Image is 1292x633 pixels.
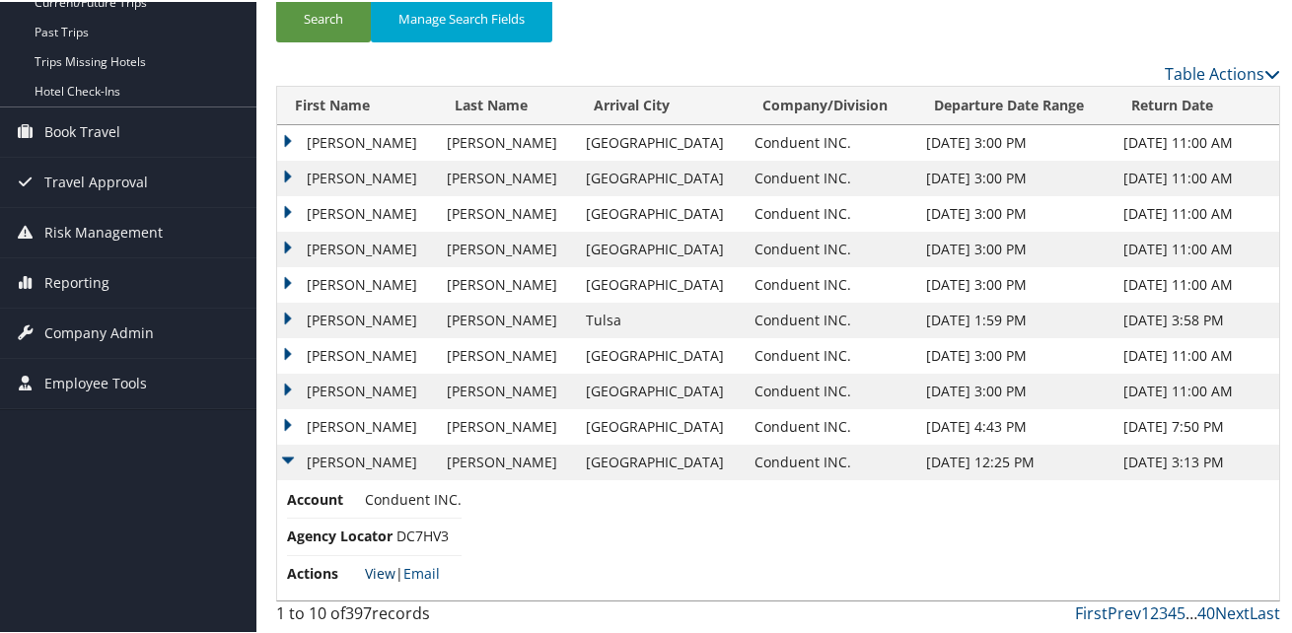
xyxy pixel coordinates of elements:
td: [GEOGRAPHIC_DATA] [576,443,745,478]
td: [DATE] 3:00 PM [916,194,1114,230]
td: Conduent INC. [745,407,916,443]
td: [DATE] 11:00 AM [1113,230,1279,265]
td: [PERSON_NAME] [437,301,576,336]
td: [PERSON_NAME] [277,159,437,194]
td: [DATE] 3:00 PM [916,230,1114,265]
th: Company/Division [745,85,916,123]
td: [PERSON_NAME] [437,194,576,230]
td: Conduent INC. [745,159,916,194]
td: [PERSON_NAME] [277,372,437,407]
th: Arrival City: activate to sort column ascending [576,85,745,123]
td: [DATE] 12:25 PM [916,443,1114,478]
th: Departure Date Range: activate to sort column ascending [916,85,1114,123]
td: [GEOGRAPHIC_DATA] [576,123,745,159]
td: [DATE] 7:50 PM [1113,407,1279,443]
td: [GEOGRAPHIC_DATA] [576,265,745,301]
td: [DATE] 3:00 PM [916,159,1114,194]
a: First [1075,600,1108,622]
a: 40 [1197,600,1215,622]
th: Return Date: activate to sort column ascending [1113,85,1279,123]
td: Conduent INC. [745,230,916,265]
a: 1 [1141,600,1150,622]
span: Risk Management [44,206,163,255]
a: Next [1215,600,1250,622]
td: [GEOGRAPHIC_DATA] [576,372,745,407]
td: [PERSON_NAME] [277,123,437,159]
span: DC7HV3 [396,525,449,543]
span: Reporting [44,256,109,306]
a: Email [403,562,440,581]
td: [DATE] 11:00 AM [1113,265,1279,301]
td: [DATE] 4:43 PM [916,407,1114,443]
td: [GEOGRAPHIC_DATA] [576,407,745,443]
td: [PERSON_NAME] [437,336,576,372]
td: Conduent INC. [745,265,916,301]
td: [PERSON_NAME] [277,336,437,372]
td: [DATE] 3:00 PM [916,372,1114,407]
a: Prev [1108,600,1141,622]
th: Last Name: activate to sort column ascending [437,85,576,123]
td: [PERSON_NAME] [437,372,576,407]
td: [PERSON_NAME] [277,407,437,443]
td: [DATE] 11:00 AM [1113,194,1279,230]
a: 5 [1177,600,1185,622]
td: [GEOGRAPHIC_DATA] [576,230,745,265]
span: Book Travel [44,105,120,155]
td: [DATE] 11:00 AM [1113,336,1279,372]
td: [PERSON_NAME] [277,301,437,336]
td: [PERSON_NAME] [437,443,576,478]
td: Conduent INC. [745,301,916,336]
td: [PERSON_NAME] [437,230,576,265]
td: [PERSON_NAME] [437,407,576,443]
td: [DATE] 11:00 AM [1113,123,1279,159]
td: Conduent INC. [745,336,916,372]
td: [DATE] 3:58 PM [1113,301,1279,336]
td: Conduent INC. [745,372,916,407]
td: [PERSON_NAME] [277,443,437,478]
span: … [1185,600,1197,622]
td: Conduent INC. [745,194,916,230]
span: Employee Tools [44,357,147,406]
td: [DATE] 3:13 PM [1113,443,1279,478]
td: [PERSON_NAME] [277,230,437,265]
span: Company Admin [44,307,154,356]
span: Actions [287,561,361,583]
td: [PERSON_NAME] [437,123,576,159]
a: Last [1250,600,1280,622]
a: 2 [1150,600,1159,622]
a: View [365,562,395,581]
a: Table Actions [1165,61,1280,83]
a: 4 [1168,600,1177,622]
td: [DATE] 11:00 AM [1113,372,1279,407]
span: Travel Approval [44,156,148,205]
td: Tulsa [576,301,745,336]
td: [PERSON_NAME] [437,159,576,194]
td: [PERSON_NAME] [277,265,437,301]
td: Conduent INC. [745,443,916,478]
th: First Name: activate to sort column ascending [277,85,437,123]
span: | [365,562,440,581]
span: Account [287,487,361,509]
td: [DATE] 1:59 PM [916,301,1114,336]
td: [DATE] 11:00 AM [1113,159,1279,194]
td: [DATE] 3:00 PM [916,336,1114,372]
span: 397 [345,600,372,622]
span: Conduent INC. [365,488,462,507]
td: Conduent INC. [745,123,916,159]
td: [GEOGRAPHIC_DATA] [576,194,745,230]
td: [PERSON_NAME] [277,194,437,230]
div: 1 to 10 of records [276,599,505,633]
td: [DATE] 3:00 PM [916,265,1114,301]
td: [DATE] 3:00 PM [916,123,1114,159]
td: [PERSON_NAME] [437,265,576,301]
td: [GEOGRAPHIC_DATA] [576,159,745,194]
td: [GEOGRAPHIC_DATA] [576,336,745,372]
a: 3 [1159,600,1168,622]
span: Agency Locator [287,524,393,545]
